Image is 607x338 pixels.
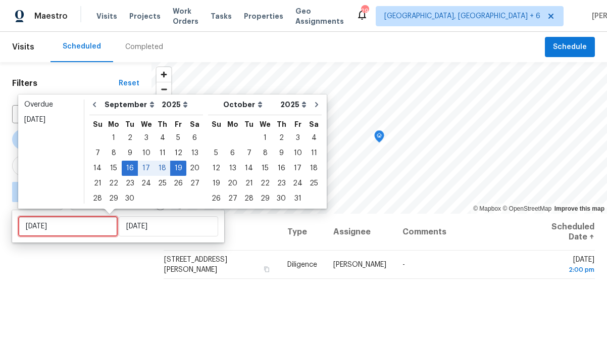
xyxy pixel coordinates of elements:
[208,191,224,206] div: Sun Oct 26 2025
[186,131,203,145] div: 6
[384,11,540,21] span: [GEOGRAPHIC_DATA], [GEOGRAPHIC_DATA] + 6
[289,131,306,145] div: 3
[208,191,224,206] div: 26
[186,161,203,175] div: 20
[122,176,138,191] div: Tue Sep 23 2025
[89,176,106,191] div: Sun Sep 21 2025
[122,146,138,160] div: 9
[502,205,551,212] a: OpenStreetMap
[273,161,289,176] div: Thu Oct 16 2025
[106,161,122,175] div: 15
[241,191,257,206] div: 28
[158,121,167,128] abbr: Thursday
[524,214,595,251] th: Scheduled Date ↑
[106,146,122,161] div: Mon Sep 08 2025
[186,161,203,176] div: Sat Sep 20 2025
[273,131,289,145] div: 2
[277,121,286,128] abbr: Thursday
[159,97,190,112] select: Year
[24,100,78,110] div: Overdue
[208,146,224,160] div: 5
[306,146,322,161] div: Sat Oct 11 2025
[138,146,155,160] div: 10
[155,176,170,190] div: 25
[361,6,368,16] div: 294
[289,176,306,190] div: 24
[12,108,111,123] input: Search for an address...
[208,176,224,191] div: Sun Oct 19 2025
[106,191,122,206] div: 29
[257,146,273,160] div: 8
[89,146,106,160] div: 7
[273,191,289,206] div: 30
[186,176,203,190] div: 27
[273,161,289,175] div: 16
[170,176,186,191] div: Fri Sep 26 2025
[306,176,322,190] div: 25
[273,146,289,160] div: 9
[257,131,273,145] div: 1
[122,131,138,145] div: 2
[257,191,273,206] div: Wed Oct 29 2025
[18,216,118,236] input: Sat, Jan 01
[119,216,218,236] input: End date
[106,161,122,176] div: Mon Sep 15 2025
[532,256,594,275] span: [DATE]
[289,146,306,160] div: 10
[122,161,138,175] div: 16
[155,146,170,161] div: Thu Sep 11 2025
[106,176,122,190] div: 22
[262,265,271,274] button: Copy Address
[394,214,524,251] th: Comments
[122,161,138,176] div: Tue Sep 16 2025
[306,176,322,191] div: Sat Oct 25 2025
[244,121,254,128] abbr: Tuesday
[212,121,221,128] abbr: Sunday
[374,130,384,146] div: Map marker
[89,191,106,206] div: 28
[554,205,604,212] a: Improve this map
[173,6,198,26] span: Work Orders
[138,176,155,191] div: Wed Sep 24 2025
[93,121,103,128] abbr: Sunday
[289,161,306,175] div: 17
[155,161,170,176] div: Thu Sep 18 2025
[309,94,324,115] button: Go to next month
[89,191,106,206] div: Sun Sep 28 2025
[106,191,122,206] div: Mon Sep 29 2025
[257,130,273,146] div: Wed Oct 01 2025
[170,146,186,160] div: 12
[306,130,322,146] div: Sat Oct 04 2025
[224,146,241,161] div: Mon Oct 06 2025
[333,261,386,268] span: [PERSON_NAME]
[108,121,119,128] abbr: Monday
[138,130,155,146] div: Wed Sep 03 2025
[141,121,152,128] abbr: Wednesday
[122,176,138,190] div: 23
[208,161,224,176] div: Sun Oct 12 2025
[532,265,594,275] div: 2:00 pm
[164,256,227,273] span: [STREET_ADDRESS][PERSON_NAME]
[224,191,241,206] div: 27
[553,41,587,54] span: Schedule
[170,161,186,176] div: Fri Sep 19 2025
[155,146,170,160] div: 11
[257,176,273,191] div: Wed Oct 22 2025
[170,131,186,145] div: 5
[138,146,155,161] div: Wed Sep 10 2025
[138,176,155,190] div: 24
[34,11,68,21] span: Maestro
[294,121,301,128] abbr: Friday
[289,191,306,206] div: Fri Oct 31 2025
[279,214,325,251] th: Type
[306,161,322,176] div: Sat Oct 18 2025
[241,191,257,206] div: Tue Oct 28 2025
[125,42,163,52] div: Completed
[129,11,161,21] span: Projects
[175,121,182,128] abbr: Friday
[260,121,271,128] abbr: Wednesday
[289,161,306,176] div: Fri Oct 17 2025
[12,78,119,88] h1: Filters
[273,146,289,161] div: Thu Oct 09 2025
[24,115,78,125] div: [DATE]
